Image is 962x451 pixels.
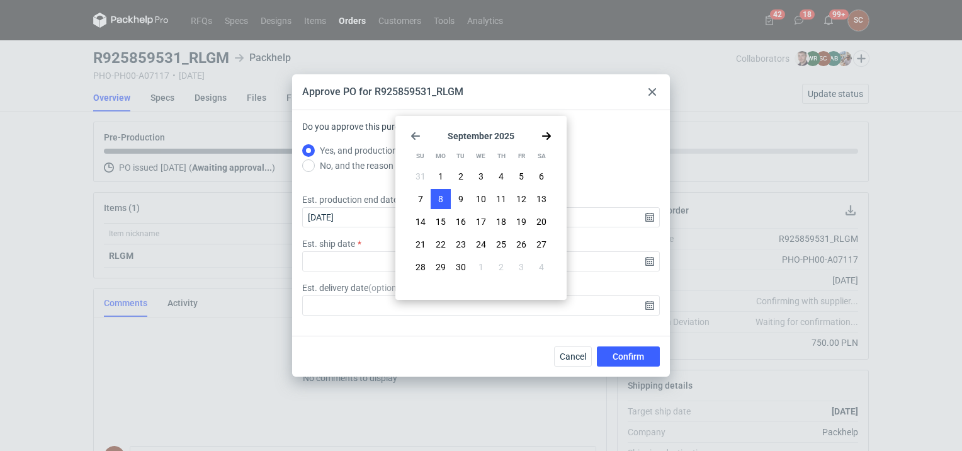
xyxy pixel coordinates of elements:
[451,212,471,232] button: Tue Sep 16 2025
[496,215,506,228] span: 18
[410,166,431,186] button: Sun Aug 31 2025
[531,212,552,232] button: Sat Sep 20 2025
[491,166,511,186] button: Thu Sep 04 2025
[451,166,471,186] button: Tue Sep 02 2025
[491,189,511,209] button: Thu Sep 11 2025
[431,166,451,186] button: Mon Sep 01 2025
[302,193,398,206] label: Est. production end date
[478,170,484,183] span: 3
[302,237,355,250] label: Est. ship date
[471,257,491,277] button: Wed Oct 01 2025
[511,257,531,277] button: Fri Oct 03 2025
[456,215,466,228] span: 16
[451,257,471,277] button: Tue Sep 30 2025
[532,146,552,166] div: Sa
[511,189,531,209] button: Fri Sep 12 2025
[597,346,660,367] button: Confirm
[368,283,407,293] span: ( optional )
[536,215,546,228] span: 20
[458,170,463,183] span: 2
[511,166,531,186] button: Fri Sep 05 2025
[436,238,446,251] span: 22
[499,170,504,183] span: 4
[471,146,490,166] div: We
[410,257,431,277] button: Sun Sep 28 2025
[511,234,531,254] button: Fri Sep 26 2025
[458,193,463,205] span: 9
[436,215,446,228] span: 15
[451,189,471,209] button: Tue Sep 09 2025
[519,261,524,273] span: 3
[512,146,531,166] div: Fr
[536,193,546,205] span: 13
[410,131,552,141] section: September 2025
[539,261,544,273] span: 4
[302,85,463,99] div: Approve PO for R925859531_RLGM
[410,131,421,141] svg: Go back 1 month
[431,257,451,277] button: Mon Sep 29 2025
[476,238,486,251] span: 24
[496,193,506,205] span: 11
[438,193,443,205] span: 8
[418,193,423,205] span: 7
[531,166,552,186] button: Sat Sep 06 2025
[476,215,486,228] span: 17
[431,146,450,166] div: Mo
[499,261,504,273] span: 2
[302,120,445,143] label: Do you approve this purchase order?
[416,238,426,251] span: 21
[613,352,644,361] span: Confirm
[431,234,451,254] button: Mon Sep 22 2025
[416,215,426,228] span: 14
[496,238,506,251] span: 25
[416,261,426,273] span: 28
[516,215,526,228] span: 19
[410,189,431,209] button: Sun Sep 07 2025
[511,212,531,232] button: Fri Sep 19 2025
[531,234,552,254] button: Sat Sep 27 2025
[410,146,430,166] div: Su
[410,234,431,254] button: Sun Sep 21 2025
[516,238,526,251] span: 26
[516,193,526,205] span: 12
[491,212,511,232] button: Thu Sep 18 2025
[536,238,546,251] span: 27
[436,261,446,273] span: 29
[438,170,443,183] span: 1
[416,170,426,183] span: 31
[531,257,552,277] button: Sat Oct 04 2025
[456,238,466,251] span: 23
[471,166,491,186] button: Wed Sep 03 2025
[491,234,511,254] button: Thu Sep 25 2025
[471,189,491,209] button: Wed Sep 10 2025
[478,261,484,273] span: 1
[492,146,511,166] div: Th
[456,261,466,273] span: 30
[410,212,431,232] button: Sun Sep 14 2025
[431,212,451,232] button: Mon Sep 15 2025
[560,352,586,361] span: Cancel
[471,212,491,232] button: Wed Sep 17 2025
[531,189,552,209] button: Sat Sep 13 2025
[431,189,451,209] button: Mon Sep 08 2025
[541,131,552,141] svg: Go forward 1 month
[471,234,491,254] button: Wed Sep 24 2025
[491,257,511,277] button: Thu Oct 02 2025
[476,193,486,205] span: 10
[451,234,471,254] button: Tue Sep 23 2025
[302,282,407,294] label: Est. delivery date
[451,146,470,166] div: Tu
[554,346,592,367] button: Cancel
[539,170,544,183] span: 6
[519,170,524,183] span: 5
